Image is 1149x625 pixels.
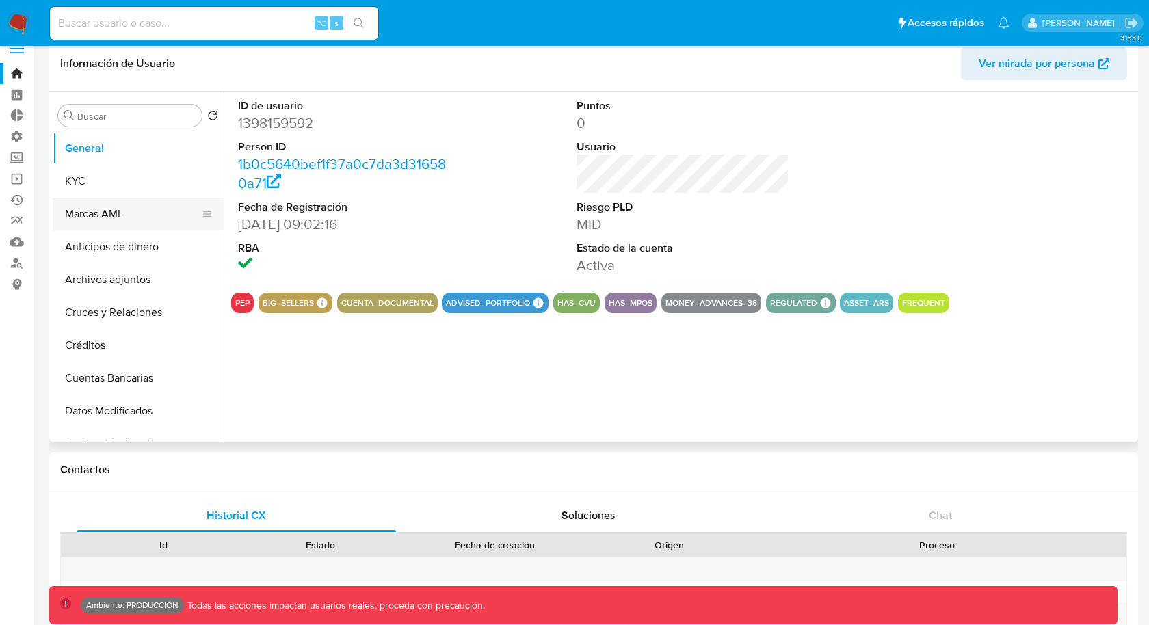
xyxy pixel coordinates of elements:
span: Historial CX [207,507,266,523]
button: Archivos adjuntos [53,263,224,296]
dt: Usuario [577,139,789,155]
input: Buscar usuario o caso... [50,14,378,32]
button: Cuentas Bancarias [53,362,224,395]
div: Fecha de creación [408,538,581,552]
p: Ambiente: PRODUCCIÓN [86,602,179,608]
span: ⌥ [316,16,326,29]
dt: Riesgo PLD [577,200,789,215]
dd: [DATE] 09:02:16 [238,215,450,234]
button: Anticipos de dinero [53,230,224,263]
dt: Puntos [577,98,789,114]
a: 1b0c5640bef1f37a0c7da3d316580a71 [238,154,446,193]
button: Cruces y Relaciones [53,296,224,329]
button: KYC [53,165,224,198]
span: 3.163.0 [1120,32,1142,43]
button: General [53,132,224,165]
dd: MID [577,215,789,234]
dd: 1398159592 [238,114,450,133]
h1: Contactos [60,463,1127,477]
button: search-icon [345,14,373,33]
p: mauro.ibarra@mercadolibre.com [1042,16,1120,29]
span: Ver mirada por persona [979,47,1095,80]
button: Créditos [53,329,224,362]
span: Soluciones [562,507,616,523]
p: Todas las acciones impactan usuarios reales, proceda con precaución. [184,599,485,612]
dt: Person ID [238,139,450,155]
dd: 0 [577,114,789,133]
div: Proceso [757,538,1117,552]
div: Estado [252,538,390,552]
dt: Estado de la cuenta [577,241,789,256]
dt: Fecha de Registración [238,200,450,215]
button: Buscar [64,110,75,121]
dd: Activa [577,256,789,275]
button: Ver mirada por persona [961,47,1127,80]
div: Id [94,538,233,552]
button: Volver al orden por defecto [207,110,218,125]
span: s [334,16,339,29]
button: Devices Geolocation [53,427,224,460]
h1: Información de Usuario [60,57,175,70]
a: Salir [1124,16,1139,30]
dt: RBA [238,241,450,256]
span: Accesos rápidos [908,16,984,30]
a: Notificaciones [998,17,1009,29]
dt: ID de usuario [238,98,450,114]
span: Chat [929,507,952,523]
button: Marcas AML [53,198,213,230]
div: Origen [600,538,738,552]
button: Datos Modificados [53,395,224,427]
input: Buscar [77,110,196,122]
